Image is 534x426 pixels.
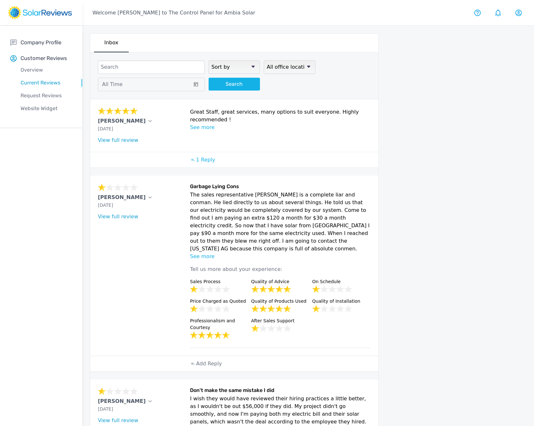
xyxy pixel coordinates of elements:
[190,124,371,131] p: See more
[196,360,222,368] p: Add Reply
[102,81,123,87] span: All Time
[190,191,371,253] p: The sales representative [PERSON_NAME] is a complete liar and conman. He lied directly to us abou...
[10,89,82,102] a: Request Reviews
[196,156,215,164] p: 1 Reply
[190,278,248,285] p: Sales Process
[10,105,82,112] p: Website Widget
[98,194,146,201] p: [PERSON_NAME]
[98,78,205,91] button: All Time
[209,78,260,91] button: Search
[10,102,82,115] a: Website Widget
[251,298,310,305] p: Quality of Products Used
[190,387,371,395] h6: Don't make the same mistake I did
[92,9,255,17] p: Welcome [PERSON_NAME] to The Control Panel for Ambia Solar
[98,406,113,412] span: [DATE]
[251,278,310,285] p: Quality of Advice
[251,317,310,324] p: After Sales Support
[190,253,371,260] p: See more
[98,126,113,131] span: [DATE]
[190,260,371,278] p: Tell us more about your experience:
[98,203,113,208] span: [DATE]
[98,417,138,423] a: View full review
[312,298,371,305] p: Quality of Installation
[98,213,138,220] a: View full review
[190,298,248,305] p: Price Charged as Quoted
[98,117,146,125] p: [PERSON_NAME]
[312,278,371,285] p: On Schedule
[10,79,82,87] p: Current Reviews
[190,183,371,191] h6: Garbage Lying Cons
[10,76,82,89] a: Current Reviews
[21,39,61,47] p: Company Profile
[21,54,67,62] p: Customer Reviews
[10,92,82,100] p: Request Reviews
[104,39,118,47] p: Inbox
[190,108,371,124] p: Great Staff, great services, many options to suit everyone. Highly recommended !
[98,397,146,405] p: [PERSON_NAME]
[190,317,248,331] p: Professionalism and Courtesy
[10,66,82,74] p: Overview
[10,64,82,76] a: Overview
[98,137,138,143] a: View full review
[98,60,205,74] input: Search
